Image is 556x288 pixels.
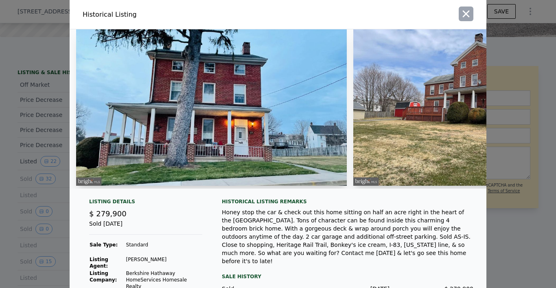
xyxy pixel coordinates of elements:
[222,272,473,281] div: Sale History
[89,209,127,218] span: $ 279,900
[353,29,551,186] img: Property Img
[89,198,202,208] div: Listing Details
[89,220,202,235] div: Sold [DATE]
[83,10,275,20] div: Historical Listing
[222,208,473,265] div: Honey stop the car & check out this home sitting on half an acre right in the heart of the [GEOGR...
[76,29,347,186] img: Property Img
[126,241,203,248] td: Standard
[90,242,118,248] strong: Sale Type:
[90,270,117,283] strong: Listing Company:
[126,256,203,270] td: [PERSON_NAME]
[222,198,473,205] div: Historical Listing remarks
[90,257,108,269] strong: Listing Agent:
